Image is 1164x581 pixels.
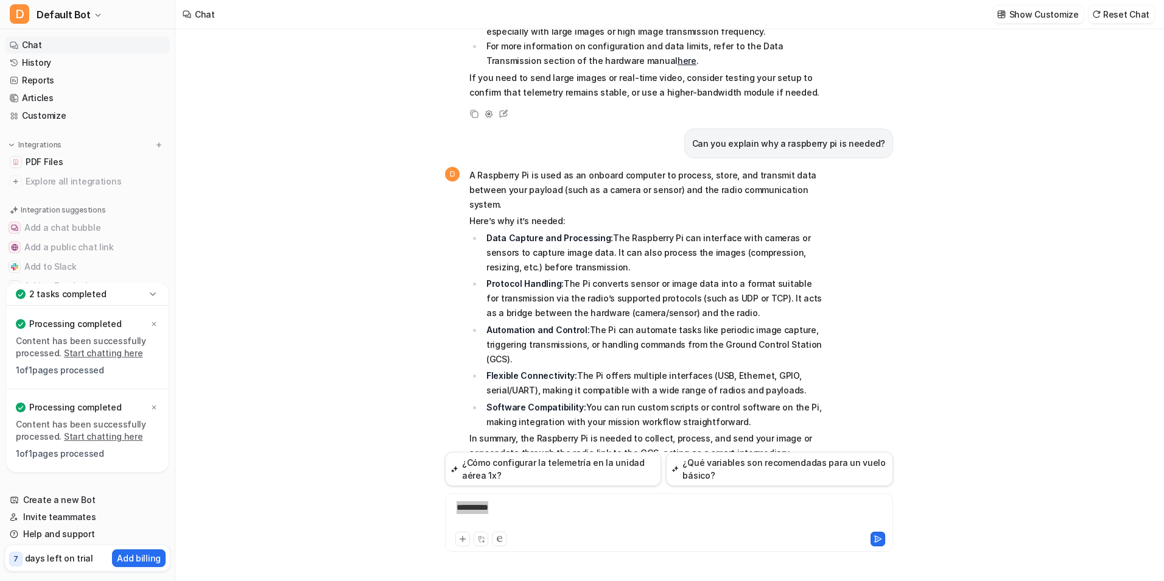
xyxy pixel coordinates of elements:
[7,141,16,149] img: expand menu
[29,318,121,330] p: Processing completed
[117,552,161,565] p: Add billing
[486,400,826,429] p: You can run custom scripts or control software on the Pi, making integration with your mission wo...
[469,431,826,475] p: In summary, the Raspberry Pi is needed to collect, process, and send your image or sensor data th...
[112,549,166,567] button: Add billing
[483,39,826,68] li: For more information on configuration and data limits, refer to the Data Transmission section of ...
[486,325,590,335] strong: Automation and Control:
[486,402,586,412] strong: Software Compatibility:
[16,364,159,376] p: 1 of 1 pages processed
[997,10,1006,19] img: customize
[1089,5,1154,23] button: Reset Chat
[5,72,170,89] a: Reports
[21,205,105,216] p: Integration suggestions
[12,158,19,166] img: PDF Files
[469,71,826,100] p: If you need to send large images or real-time video, consider testing your setup to confirm that ...
[37,6,91,23] span: Default Bot
[5,153,170,171] a: PDF FilesPDF Files
[678,55,696,66] a: here
[5,90,170,107] a: Articles
[5,139,65,151] button: Integrations
[486,370,577,381] strong: Flexible Connectivity:
[10,175,22,188] img: explore all integrations
[11,263,18,270] img: Add to Slack
[155,141,163,149] img: menu_add.svg
[5,257,170,276] button: Add to SlackAdd to Slack
[16,448,159,460] p: 1 of 1 pages processed
[445,452,661,486] button: ¿Cómo configurar la telemetría en la unidad aérea 1x?
[5,509,170,526] a: Invite teammates
[5,491,170,509] a: Create a new Bot
[5,276,170,296] button: Add to ZendeskAdd to Zendesk
[994,5,1084,23] button: Show Customize
[25,552,93,565] p: days left on trial
[13,554,18,565] p: 7
[486,278,564,289] strong: Protocol Handling:
[1009,8,1079,21] p: Show Customize
[486,233,613,243] strong: Data Capture and Processing:
[64,431,143,442] a: Start chatting here
[5,238,170,257] button: Add a public chat linkAdd a public chat link
[486,323,826,367] p: The Pi can automate tasks like periodic image capture, triggering transmissions, or handling comm...
[692,136,885,151] p: Can you explain why a raspberry pi is needed?
[26,156,63,168] span: PDF Files
[26,172,165,191] span: Explore all integrations
[29,288,106,300] p: 2 tasks completed
[10,4,29,24] span: D
[486,276,826,320] p: The Pi converts sensor or image data into a format suitable for transmission via the radio’s supp...
[469,168,826,212] p: A Raspberry Pi is used as an onboard computer to process, store, and transmit data between your p...
[445,167,460,181] span: D
[1092,10,1101,19] img: reset
[5,526,170,543] a: Help and support
[16,418,159,443] p: Content has been successfully processed.
[666,452,893,486] button: ¿Qué variables son recomendadas para un vuelo básico?
[11,244,18,251] img: Add a public chat link
[18,140,61,150] p: Integrations
[11,283,18,290] img: Add to Zendesk
[16,335,159,359] p: Content has been successfully processed.
[486,231,826,275] p: The Raspberry Pi can interface with cameras or sensors to capture image data. It can also process...
[11,224,18,231] img: Add a chat bubble
[5,173,170,190] a: Explore all integrations
[29,401,121,414] p: Processing completed
[195,8,215,21] div: Chat
[64,348,143,358] a: Start chatting here
[469,214,826,228] p: Here’s why it’s needed:
[5,218,170,238] button: Add a chat bubbleAdd a chat bubble
[5,37,170,54] a: Chat
[5,107,170,124] a: Customize
[5,54,170,71] a: History
[486,368,826,398] p: The Pi offers multiple interfaces (USB, Ethernet, GPIO, serial/UART), making it compatible with a...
